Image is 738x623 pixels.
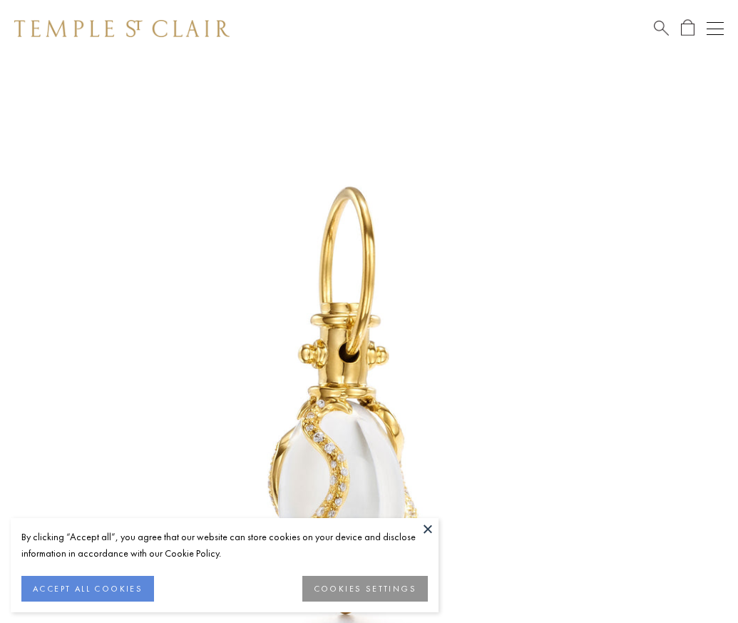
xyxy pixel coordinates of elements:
[654,19,669,37] a: Search
[21,576,154,602] button: ACCEPT ALL COOKIES
[707,20,724,37] button: Open navigation
[21,529,428,562] div: By clicking “Accept all”, you agree that our website can store cookies on your device and disclos...
[302,576,428,602] button: COOKIES SETTINGS
[14,20,230,37] img: Temple St. Clair
[681,19,695,37] a: Open Shopping Bag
